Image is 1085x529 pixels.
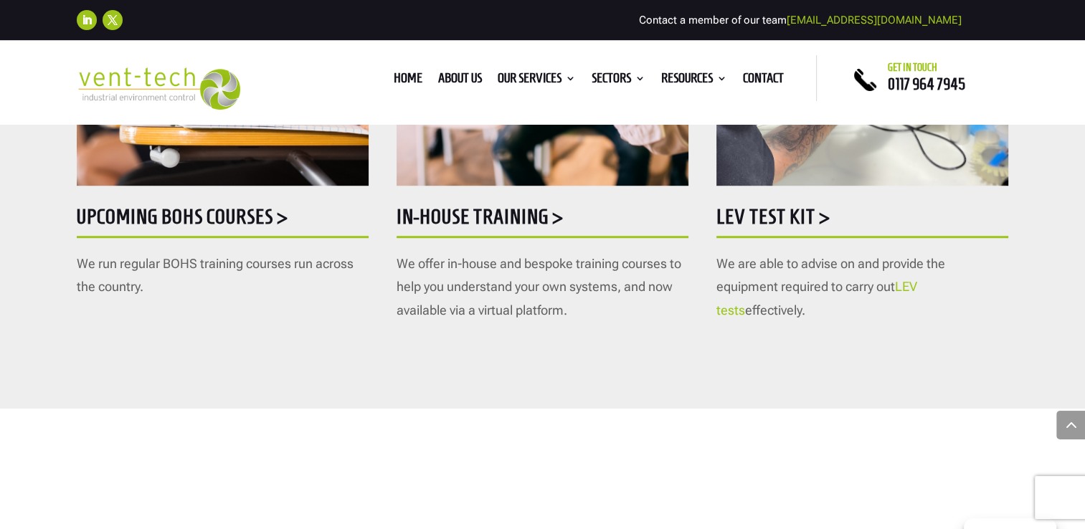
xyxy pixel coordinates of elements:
[639,14,962,27] span: Contact a member of our team
[394,73,422,89] a: Home
[77,252,369,299] p: We run regular BOHS training courses run across the country.
[716,279,917,317] a: LEV tests
[743,73,784,89] a: Contact
[592,73,645,89] a: Sectors
[498,73,576,89] a: Our Services
[77,206,369,234] h5: Upcoming BOHS courses >
[787,14,962,27] a: [EMAIL_ADDRESS][DOMAIN_NAME]
[77,67,241,110] img: 2023-09-27T08_35_16.549ZVENT-TECH---Clear-background
[103,10,123,30] a: Follow on X
[888,62,937,73] span: Get in touch
[397,206,688,234] h5: In-house training >
[716,256,945,318] span: We are able to advise on and provide the equipment required to carry out effectively.
[77,10,97,30] a: Follow on LinkedIn
[397,256,681,318] span: We offer in-house and bespoke training courses to help you understand your own systems, and now a...
[438,73,482,89] a: About us
[716,206,1008,234] h5: LEV Test Kit >
[661,73,727,89] a: Resources
[888,75,965,92] a: 0117 964 7945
